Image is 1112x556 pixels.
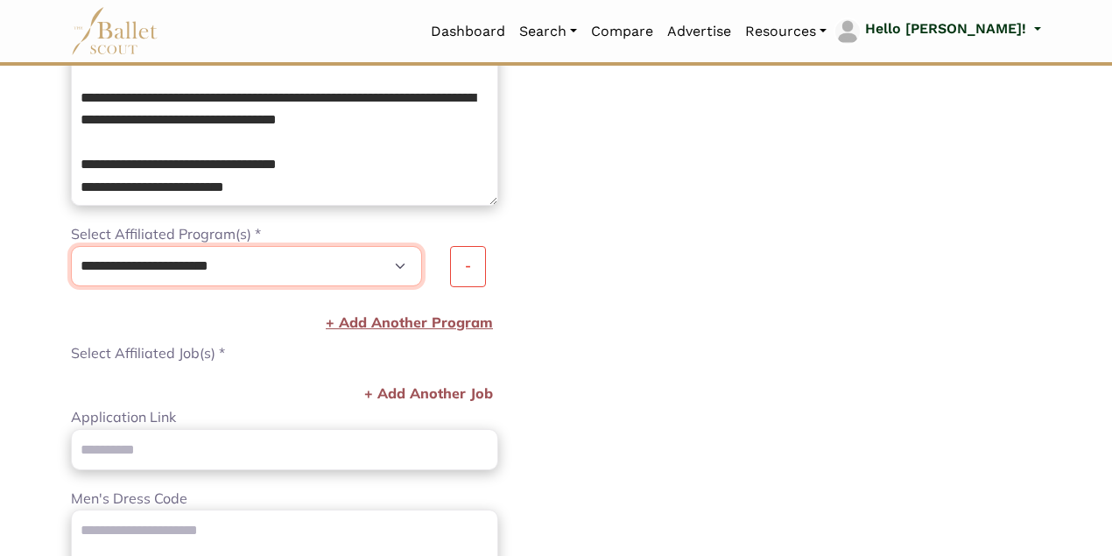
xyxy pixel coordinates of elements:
[71,406,176,429] label: Application Link
[71,223,261,246] label: Select Affiliated Program(s) *
[660,13,738,50] a: Advertise
[738,13,834,50] a: Resources
[834,18,1041,46] a: profile picture Hello [PERSON_NAME]!
[512,13,584,50] a: Search
[71,342,225,365] label: Select Affiliated Job(s) *
[359,382,498,406] button: + Add Another Job
[835,19,860,44] img: profile picture
[424,13,512,50] a: Dashboard
[584,13,660,50] a: Compare
[450,246,486,287] button: -
[71,488,187,510] label: Men's Dress Code
[320,311,498,335] button: + Add Another Program
[865,18,1026,40] p: Hello [PERSON_NAME]!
